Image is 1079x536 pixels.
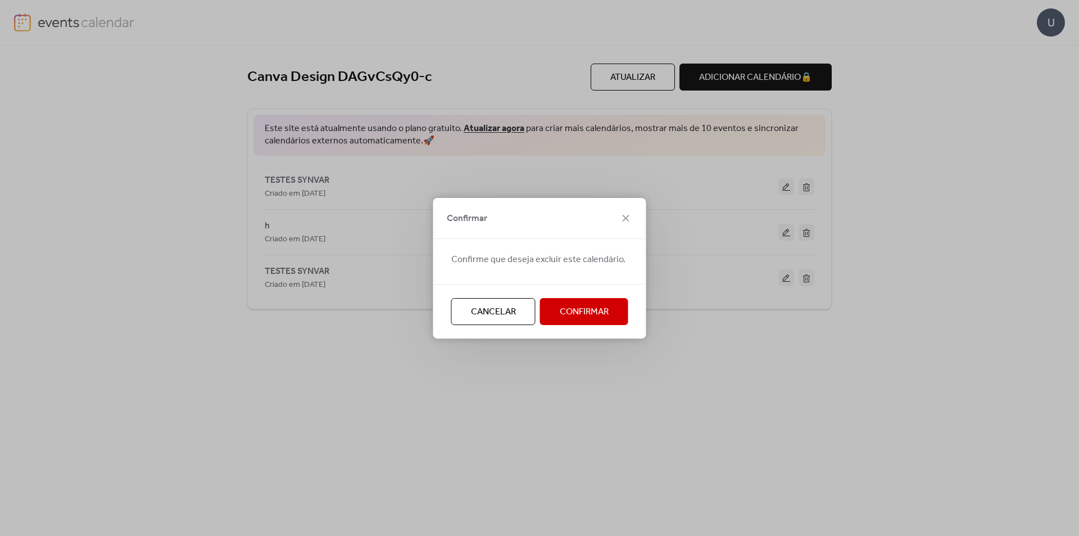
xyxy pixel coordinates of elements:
[451,253,625,267] span: Confirme que deseja excluir este calendário.
[471,305,516,319] span: Cancelar
[560,305,609,319] span: Confirmar
[451,298,536,325] button: Cancelar
[447,212,487,226] span: Confirmar
[540,298,628,325] button: Confirmar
